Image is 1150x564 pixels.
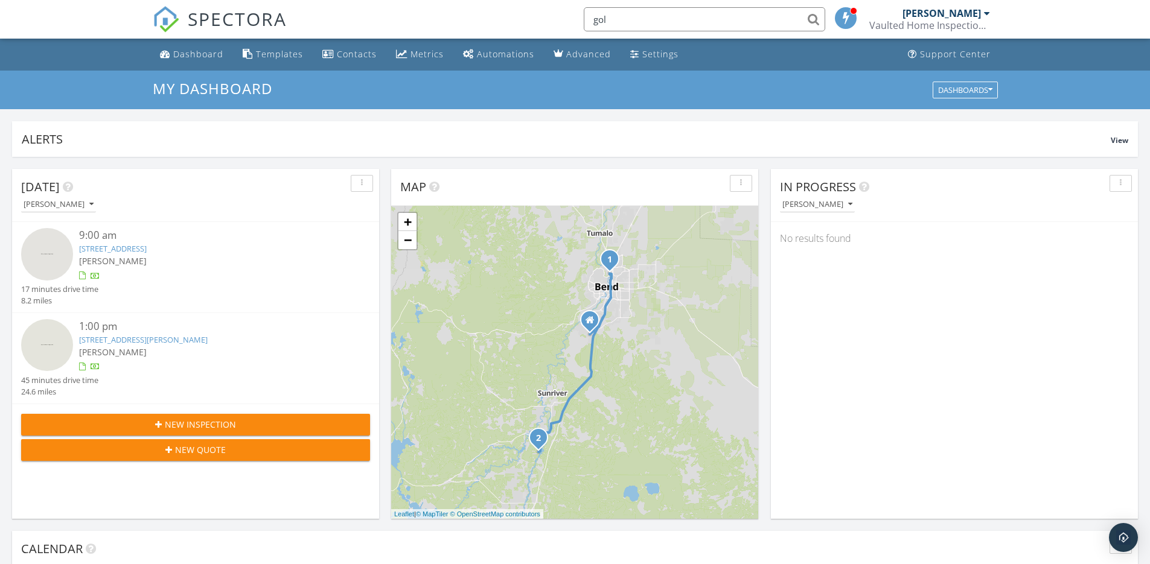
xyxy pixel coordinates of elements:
div: Contacts [337,48,377,60]
img: The Best Home Inspection Software - Spectora [153,6,179,33]
a: Settings [625,43,683,66]
div: 1:00 pm [79,319,341,334]
div: 17130 Mayfield Dr, Bend, OR 97707 [538,437,546,445]
div: Vaulted Home Inspection Services LLC [869,19,990,31]
div: Dashboard [173,48,223,60]
a: [STREET_ADDRESS] [79,243,147,254]
div: Metrics [410,48,444,60]
span: In Progress [780,179,856,195]
div: No results found [771,222,1138,255]
img: streetview [21,319,73,371]
div: Automations [477,48,534,60]
span: New Quote [175,443,226,456]
a: Zoom in [398,213,417,231]
a: Support Center [903,43,995,66]
div: Advanced [566,48,611,60]
div: | [391,509,543,519]
span: SPECTORA [188,6,287,31]
div: [PERSON_NAME] [782,200,852,209]
div: Templates [256,48,303,60]
a: Metrics [391,43,449,66]
span: My Dashboard [153,78,272,98]
span: [PERSON_NAME] [79,255,147,267]
a: Automations (Basic) [458,43,539,66]
a: SPECTORA [153,16,287,42]
div: [PERSON_NAME] [902,7,981,19]
button: [PERSON_NAME] [780,197,855,213]
i: 1 [607,256,612,264]
img: streetview [21,228,73,280]
span: View [1111,135,1128,145]
input: Search everything... [584,7,825,31]
a: © OpenStreetMap contributors [450,510,540,518]
div: Alerts [22,131,1111,147]
span: Map [400,179,426,195]
button: Dashboards [933,81,998,98]
div: 3035 NW Golf View Dr, Bend, OR 97701 [610,259,617,266]
div: 17 minutes drive time [21,284,98,295]
a: Leaflet [394,510,414,518]
span: [DATE] [21,179,60,195]
div: 8.2 miles [21,295,98,306]
div: 24.6 miles [21,386,98,398]
button: New Quote [21,439,370,461]
span: Calendar [21,540,83,557]
div: [PERSON_NAME] [24,200,94,209]
div: 9:00 am [79,228,341,243]
span: New Inspection [165,418,236,431]
a: [STREET_ADDRESS][PERSON_NAME] [79,334,208,345]
div: Open Intercom Messenger [1109,523,1138,552]
div: 60048 Hopi Rd, Bend Deschutes 97702 [590,320,597,327]
a: Advanced [549,43,616,66]
div: Dashboards [938,86,992,94]
a: 1:00 pm [STREET_ADDRESS][PERSON_NAME] [PERSON_NAME] 45 minutes drive time 24.6 miles [21,319,370,398]
button: [PERSON_NAME] [21,197,96,213]
a: Zoom out [398,231,417,249]
div: Settings [642,48,679,60]
a: 9:00 am [STREET_ADDRESS] [PERSON_NAME] 17 minutes drive time 8.2 miles [21,228,370,306]
a: Dashboard [155,43,228,66]
a: Contacts [318,43,382,66]
a: Templates [238,43,308,66]
button: New Inspection [21,414,370,436]
div: 45 minutes drive time [21,375,98,386]
div: Support Center [920,48,991,60]
span: [PERSON_NAME] [79,346,147,358]
i: 2 [536,434,541,443]
a: © MapTiler [416,510,449,518]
